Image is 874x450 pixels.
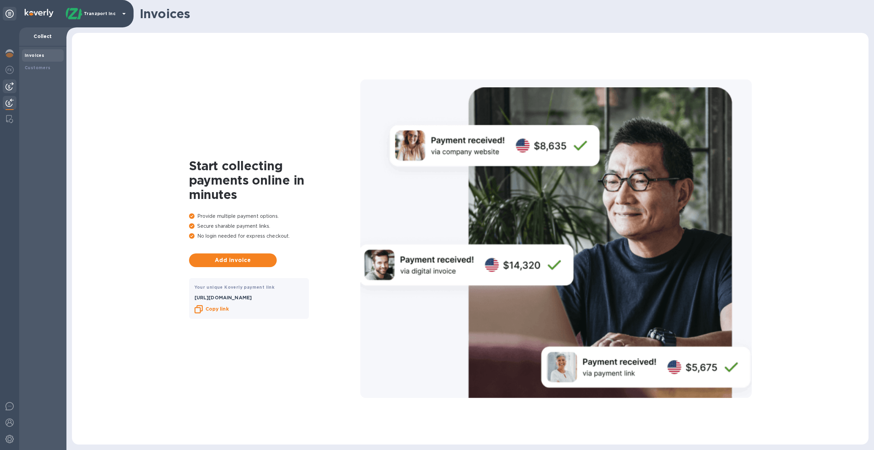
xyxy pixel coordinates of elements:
[205,306,229,312] b: Copy link
[189,223,360,230] p: Secure sharable payment links.
[189,159,360,202] h1: Start collecting payments online in minutes
[195,285,275,290] b: Your unique Koverly payment link
[25,65,51,70] b: Customers
[25,33,61,40] p: Collect
[195,256,271,264] span: Add invoice
[195,294,303,301] p: [URL][DOMAIN_NAME]
[189,253,277,267] button: Add invoice
[140,7,863,21] h1: Invoices
[189,213,360,220] p: Provide multiple payment options.
[25,9,53,17] img: Logo
[5,66,14,74] img: Foreign exchange
[189,233,360,240] p: No login needed for express checkout.
[25,53,44,58] b: Invoices
[84,11,118,16] p: Tranzport Inc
